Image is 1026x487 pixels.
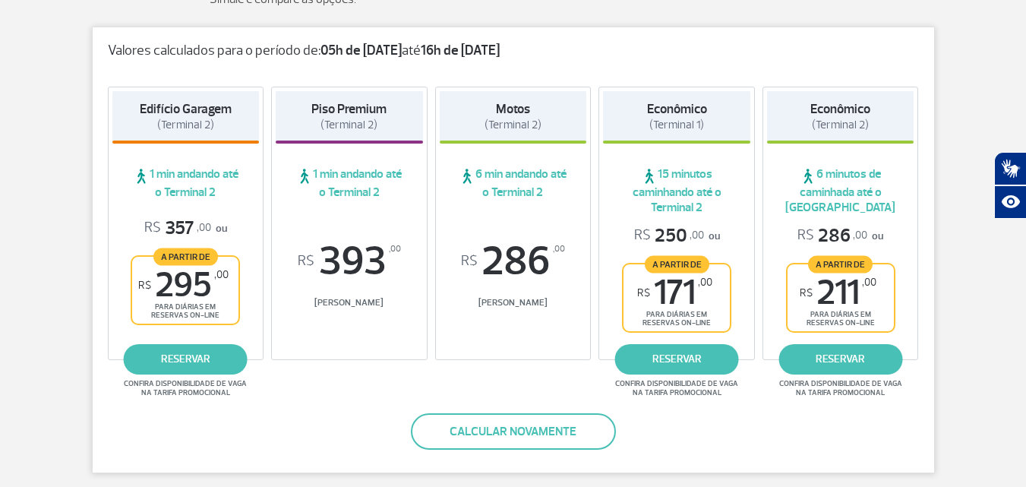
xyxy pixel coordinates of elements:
[138,279,151,292] sup: R$
[461,253,478,270] sup: R$
[800,276,876,310] span: 211
[276,166,423,200] span: 1 min andando até o Terminal 2
[153,248,218,265] span: A partir de
[862,276,876,289] sup: ,00
[138,268,229,302] span: 295
[647,101,707,117] strong: Econômico
[496,101,530,117] strong: Motos
[485,118,541,132] span: (Terminal 2)
[778,344,902,375] a: reservar
[812,118,869,132] span: (Terminal 2)
[800,286,813,299] sup: R$
[440,297,587,308] span: [PERSON_NAME]
[144,217,227,240] p: ou
[140,101,232,117] strong: Edifício Garagem
[636,310,717,327] span: para diárias em reservas on-line
[637,286,650,299] sup: R$
[122,379,249,397] span: Confira disponibilidade de vaga na tarifa promocional
[145,302,226,320] span: para diárias em reservas on-line
[320,118,377,132] span: (Terminal 2)
[298,253,314,270] sup: R$
[777,379,904,397] span: Confira disponibilidade de vaga na tarifa promocional
[124,344,248,375] a: reservar
[810,101,870,117] strong: Econômico
[440,166,587,200] span: 6 min andando até o Terminal 2
[553,241,565,258] sup: ,00
[637,276,712,310] span: 171
[645,255,709,273] span: A partir de
[276,297,423,308] span: [PERSON_NAME]
[440,241,587,282] span: 286
[800,310,881,327] span: para diárias em reservas on-line
[108,43,919,59] p: Valores calculados para o período de: até
[157,118,214,132] span: (Terminal 2)
[634,224,720,248] p: ou
[994,185,1026,219] button: Abrir recursos assistivos.
[634,224,704,248] span: 250
[320,42,402,59] strong: 05h de [DATE]
[389,241,401,258] sup: ,00
[698,276,712,289] sup: ,00
[649,118,704,132] span: (Terminal 1)
[994,152,1026,185] button: Abrir tradutor de língua de sinais.
[214,268,229,281] sup: ,00
[144,217,211,240] span: 357
[411,413,616,450] button: Calcular novamente
[311,101,387,117] strong: Piso Premium
[797,224,883,248] p: ou
[797,224,867,248] span: 286
[112,166,260,200] span: 1 min andando até o Terminal 2
[603,166,750,215] span: 15 minutos caminhando até o Terminal 2
[808,255,873,273] span: A partir de
[421,42,500,59] strong: 16h de [DATE]
[615,344,739,375] a: reservar
[613,379,740,397] span: Confira disponibilidade de vaga na tarifa promocional
[994,152,1026,219] div: Plugin de acessibilidade da Hand Talk.
[276,241,423,282] span: 393
[767,166,914,215] span: 6 minutos de caminhada até o [GEOGRAPHIC_DATA]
